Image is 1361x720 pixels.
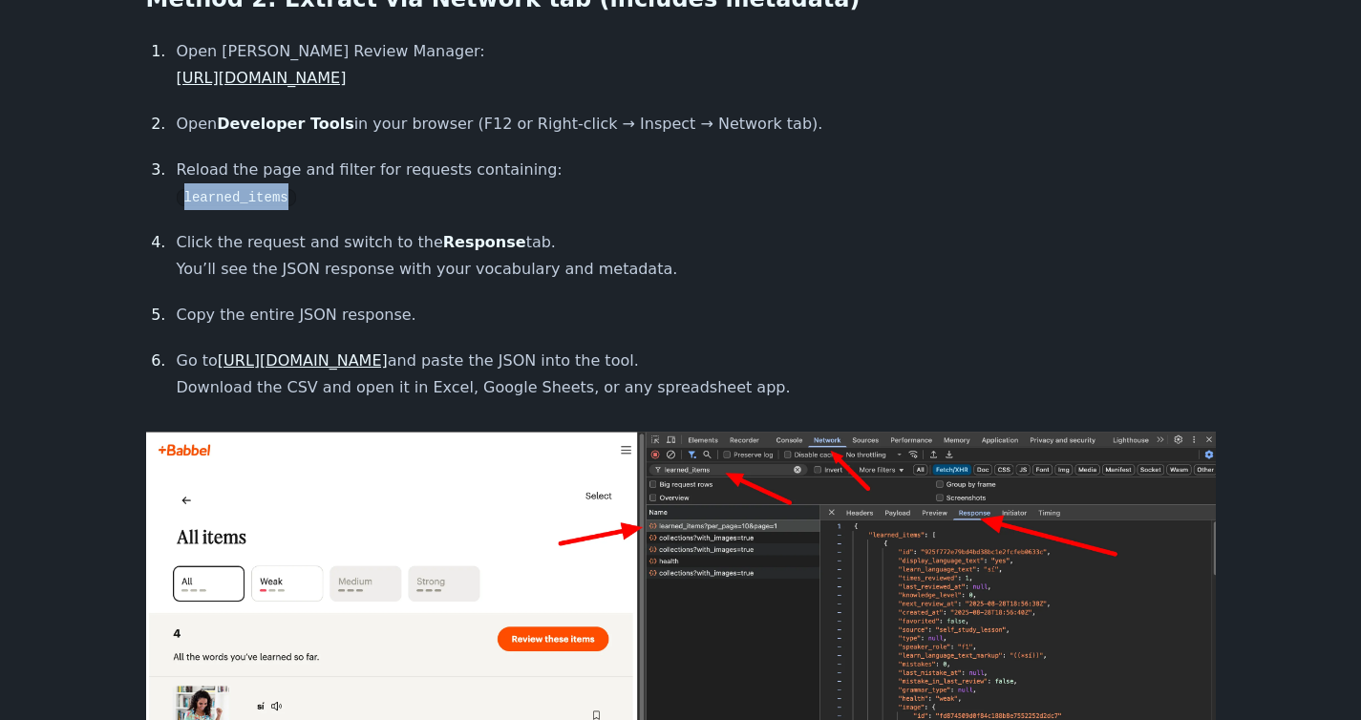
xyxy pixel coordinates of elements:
[177,189,296,206] code: learned_items
[177,348,1216,401] p: Go to and paste the JSON into the tool. Download the CSV and open it in Excel, Google Sheets, or ...
[217,115,353,133] strong: Developer Tools
[177,38,1216,92] p: Open [PERSON_NAME] Review Manager:
[177,157,1216,210] p: Reload the page and filter for requests containing:
[177,111,1216,138] p: Open in your browser (F12 or Right-click → Inspect → Network tab).
[177,69,347,87] a: [URL][DOMAIN_NAME]
[177,229,1216,283] p: Click the request and switch to the tab. You’ll see the JSON response with your vocabulary and me...
[443,233,526,251] strong: Response
[218,351,388,370] a: [URL][DOMAIN_NAME]
[177,302,1216,328] p: Copy the entire JSON response.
